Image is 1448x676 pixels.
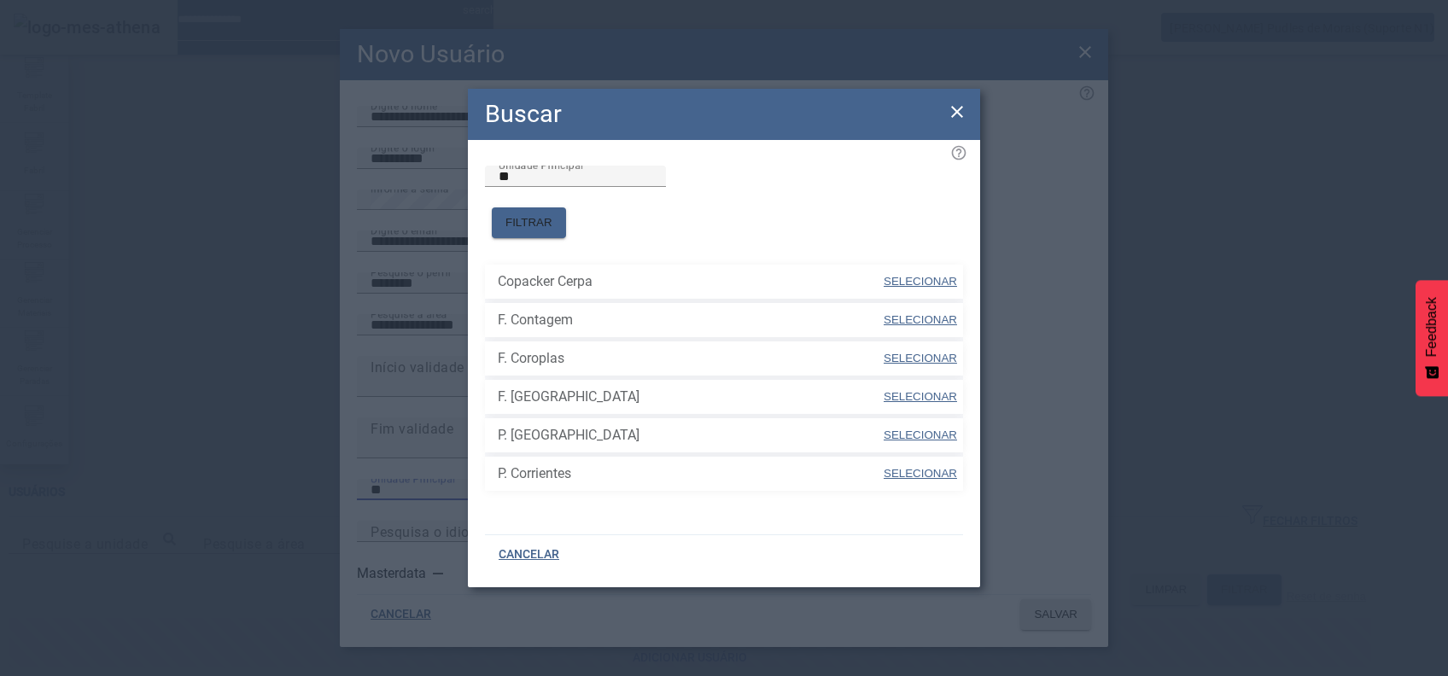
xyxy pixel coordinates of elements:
[884,390,957,403] span: SELECIONAR
[884,275,957,288] span: SELECIONAR
[498,310,882,330] span: F. Contagem
[498,348,882,369] span: F. Coroplas
[1416,280,1448,396] button: Feedback - Mostrar pesquisa
[884,467,957,480] span: SELECIONAR
[884,352,957,364] span: SELECIONAR
[882,266,959,297] button: SELECIONAR
[882,458,959,489] button: SELECIONAR
[499,546,559,563] span: CANCELAR
[1424,297,1439,357] span: Feedback
[498,463,882,484] span: P. Corrientes
[884,428,957,441] span: SELECIONAR
[882,420,959,451] button: SELECIONAR
[882,382,959,412] button: SELECIONAR
[485,539,573,570] button: CANCELAR
[498,387,882,407] span: F. [GEOGRAPHIC_DATA]
[505,214,552,231] span: FILTRAR
[498,425,882,446] span: P. [GEOGRAPHIC_DATA]
[485,96,562,132] h2: Buscar
[884,313,957,326] span: SELECIONAR
[882,343,959,374] button: SELECIONAR
[492,207,566,238] button: FILTRAR
[498,271,882,292] span: Copacker Cerpa
[499,159,583,171] mat-label: Unidade Principal
[882,305,959,335] button: SELECIONAR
